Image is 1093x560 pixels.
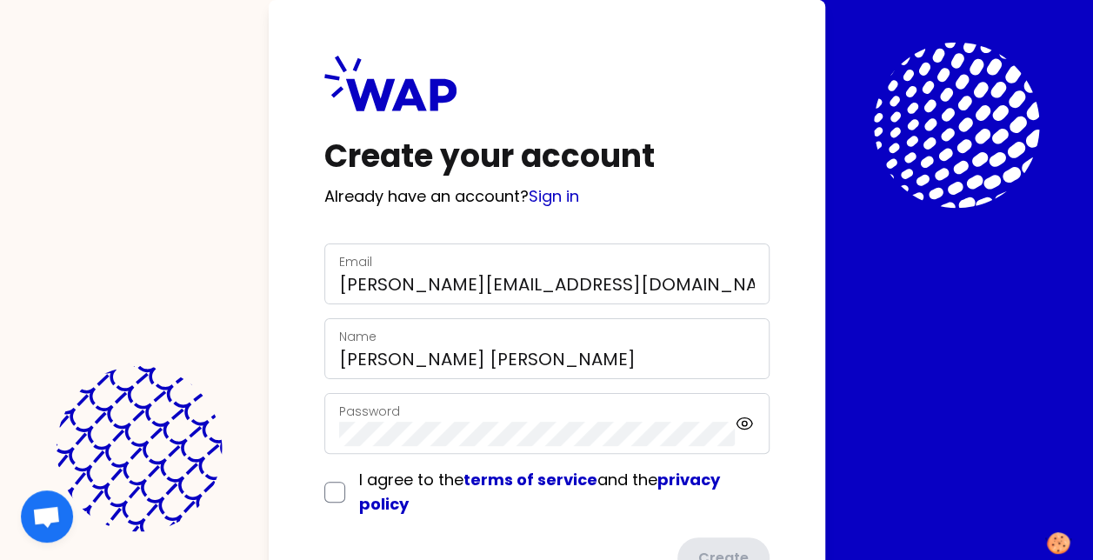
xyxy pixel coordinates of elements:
label: Name [339,328,377,345]
p: Already have an account? [324,184,770,209]
div: Ouvrir le chat [21,490,73,543]
label: Email [339,253,372,270]
a: Sign in [529,185,579,207]
span: I agree to the and the [359,469,720,515]
a: terms of service [463,469,597,490]
label: Password [339,403,400,420]
a: privacy policy [359,469,720,515]
h1: Create your account [324,139,770,174]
